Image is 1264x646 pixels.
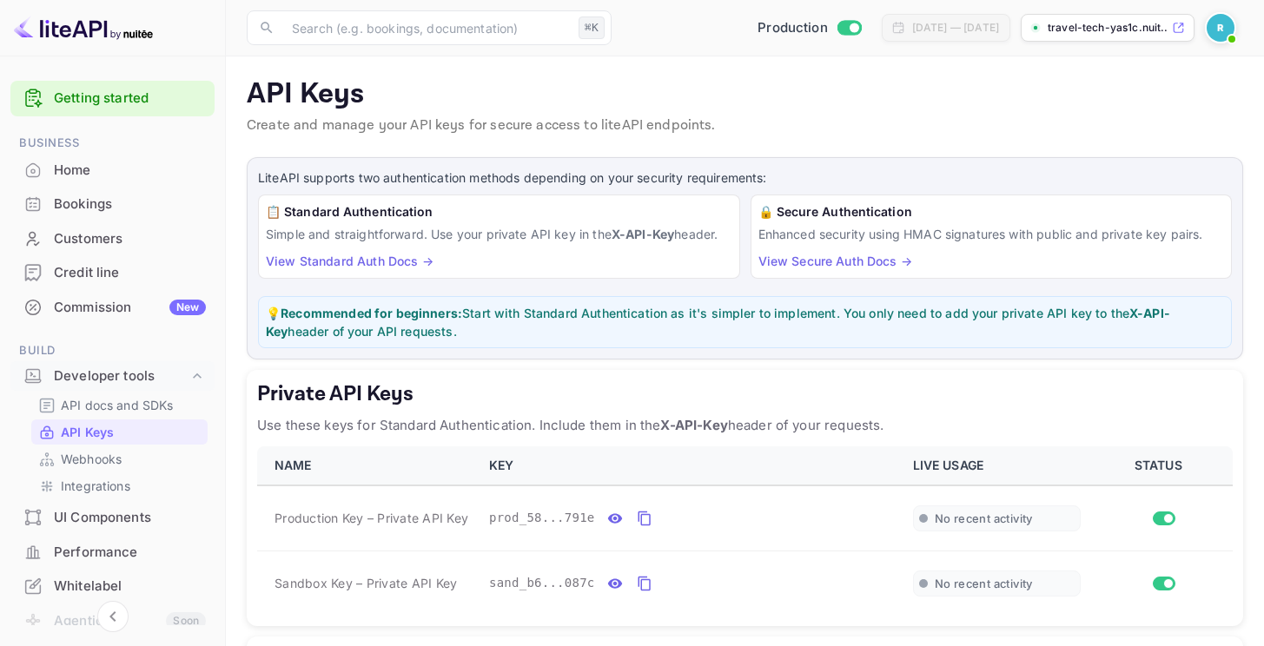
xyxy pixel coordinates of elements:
[10,341,215,360] span: Build
[10,501,215,535] div: UI Components
[31,446,208,471] div: Webhooks
[903,446,1091,485] th: LIVE USAGE
[489,509,595,527] span: prod_58...791e
[281,10,572,45] input: Search (e.g. bookings, documentation)
[10,154,215,186] a: Home
[751,18,868,38] div: Switch to Sandbox mode
[275,574,457,592] span: Sandbox Key – Private API Key
[10,188,215,221] div: Bookings
[10,501,215,533] a: UI Components
[38,396,201,414] a: API docs and SDKs
[54,161,206,181] div: Home
[258,168,1232,188] p: LiteAPI supports two authentication methods depending on your security requirements:
[479,446,903,485] th: KEY
[660,417,727,433] strong: X-API-Key
[257,446,479,485] th: NAME
[54,543,206,563] div: Performance
[935,511,1033,526] span: No recent activity
[38,477,201,495] a: Integrations
[10,570,215,603] div: Whitelabel
[257,415,1233,436] p: Use these keys for Standard Authentication. Include them in the header of your requests.
[257,380,1233,408] h5: Private API Keys
[169,300,206,315] div: New
[54,366,189,386] div: Developer tools
[758,18,828,38] span: Production
[579,16,605,39] div: ⌘K
[257,446,1233,616] table: private api keys table
[54,89,206,109] a: Getting started
[10,222,215,254] a: Customers
[10,361,215,392] div: Developer tools
[266,225,732,243] p: Simple and straightforward. Use your private API key in the header.
[10,536,215,568] a: Performance
[1091,446,1233,485] th: STATUS
[247,115,1243,136] p: Create and manage your API keys for secure access to liteAPI endpoints.
[10,188,215,220] a: Bookings
[912,20,999,36] div: [DATE] — [DATE]
[54,577,206,597] div: Whitelabel
[61,423,114,441] p: API Keys
[31,473,208,498] div: Integrations
[54,194,206,214] div: Bookings
[612,227,674,241] strong: X-API-Key
[10,291,215,325] div: CommissionNew
[38,450,201,468] a: Webhooks
[38,423,201,441] a: API Keys
[61,396,174,414] p: API docs and SDKs
[758,225,1225,243] p: Enhanced security using HMAC signatures with public and private key pairs.
[14,14,153,42] img: LiteAPI logo
[266,304,1224,340] p: 💡 Start with Standard Authentication as it's simpler to implement. You only need to add your priv...
[275,509,468,527] span: Production Key – Private API Key
[1207,14,1234,42] img: Revolut
[54,263,206,283] div: Credit line
[935,577,1033,591] span: No recent activity
[61,450,122,468] p: Webhooks
[247,77,1243,112] p: API Keys
[10,570,215,602] a: Whitelabel
[10,536,215,570] div: Performance
[10,256,215,288] a: Credit line
[266,306,1170,339] strong: X-API-Key
[758,254,912,268] a: View Secure Auth Docs →
[54,508,206,528] div: UI Components
[54,298,206,318] div: Commission
[10,256,215,290] div: Credit line
[97,601,129,632] button: Collapse navigation
[10,81,215,116] div: Getting started
[10,291,215,323] a: CommissionNew
[10,134,215,153] span: Business
[54,229,206,249] div: Customers
[61,477,130,495] p: Integrations
[266,202,732,221] h6: 📋 Standard Authentication
[10,222,215,256] div: Customers
[31,419,208,445] div: API Keys
[489,574,595,592] span: sand_b6...087c
[758,202,1225,221] h6: 🔒 Secure Authentication
[281,306,462,320] strong: Recommended for beginners:
[10,154,215,188] div: Home
[31,392,208,418] div: API docs and SDKs
[266,254,433,268] a: View Standard Auth Docs →
[1048,20,1168,36] p: travel-tech-yas1c.nuit...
